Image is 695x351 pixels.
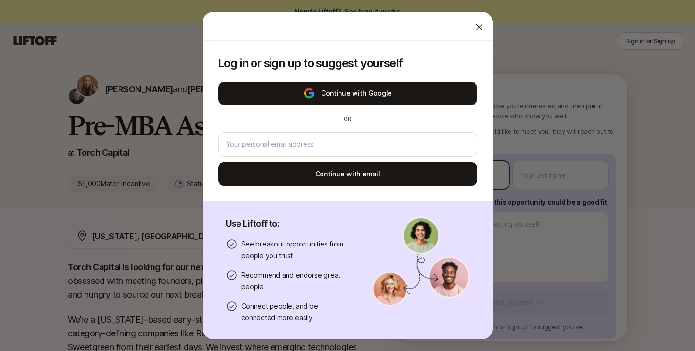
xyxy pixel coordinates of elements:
img: google-logo [303,88,315,99]
input: Your personal email address [226,139,469,150]
img: signup-banner [373,217,470,306]
p: Recommend and endorse great people [241,269,349,293]
p: Connect people, and be connected more easily [241,300,349,324]
button: Continue with email [218,162,477,186]
div: or [340,115,356,123]
button: Continue with Google [218,82,477,105]
p: Log in or sign up to suggest yourself [218,56,477,70]
p: See breakout opportunities from people you trust [241,238,349,262]
p: Use Liftoff to: [226,217,349,230]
